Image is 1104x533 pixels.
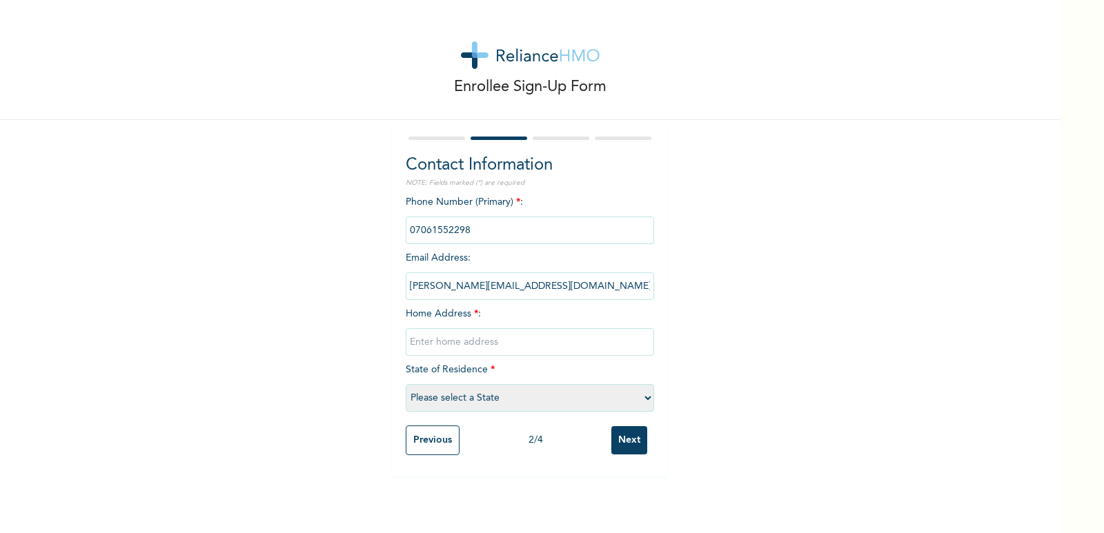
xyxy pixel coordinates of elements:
[406,217,654,244] input: Enter Primary Phone Number
[406,153,654,178] h2: Contact Information
[406,328,654,356] input: Enter home address
[406,365,654,403] span: State of Residence
[406,425,460,455] input: Previous
[460,433,611,447] div: 2 / 4
[406,272,654,300] input: Enter email Address
[406,309,654,347] span: Home Address :
[406,178,654,188] p: NOTE: Fields marked (*) are required
[406,253,654,291] span: Email Address :
[461,41,600,69] img: logo
[406,197,654,235] span: Phone Number (Primary) :
[454,76,607,99] p: Enrollee Sign-Up Form
[611,426,647,454] input: Next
